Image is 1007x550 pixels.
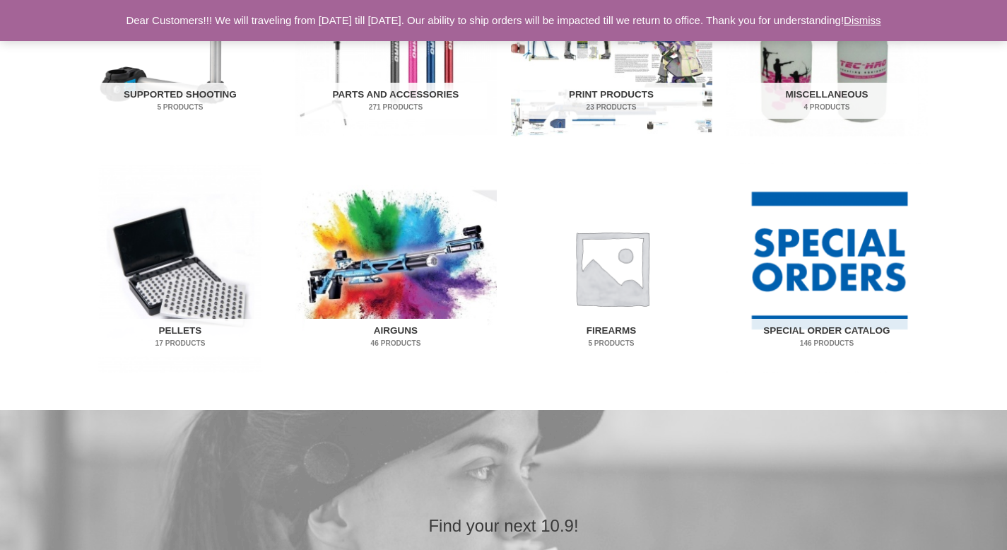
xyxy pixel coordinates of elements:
[305,319,487,356] h2: Airguns
[736,102,918,112] mark: 4 Products
[239,515,769,537] h2: Find your next 10.9!
[305,83,487,119] h2: Parts and Accessories
[844,14,881,26] a: Dismiss
[89,319,271,356] h2: Pellets
[305,102,487,112] mark: 271 Products
[511,163,712,373] img: Firearms
[80,163,281,373] a: Visit product category Pellets
[305,338,487,349] mark: 46 Products
[736,83,918,119] h2: Miscellaneous
[89,338,271,349] mark: 17 Products
[295,163,497,373] a: Visit product category Airguns
[511,163,712,373] a: Visit product category Firearms
[89,102,271,112] mark: 5 Products
[736,319,918,356] h2: Special Order Catalog
[520,338,702,349] mark: 5 Products
[80,163,281,373] img: Pellets
[295,163,497,373] img: Airguns
[520,83,702,119] h2: Print Products
[736,338,918,349] mark: 146 Products
[726,163,928,373] a: Visit product category Special Order Catalog
[520,319,702,356] h2: Firearms
[520,102,702,112] mark: 23 Products
[89,83,271,119] h2: Supported Shooting
[726,163,928,373] img: Special Order Catalog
